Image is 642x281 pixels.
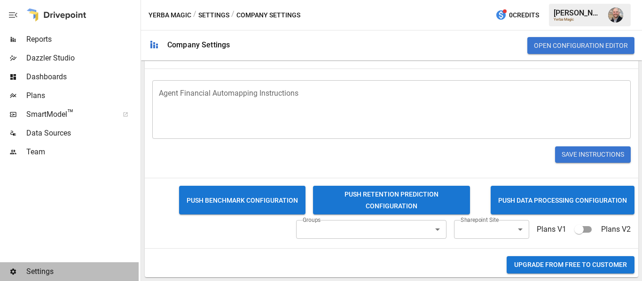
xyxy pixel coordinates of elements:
[601,224,631,235] p: Plans V2
[554,17,603,22] div: Yerba Magic
[26,128,139,139] span: Data Sources
[313,186,470,214] button: PUSH RETENTION PREDICTION CONFIGURATION
[198,9,229,21] button: Settings
[509,9,539,21] span: 0 Credits
[527,37,634,54] button: Open Configuration Editor
[554,8,603,17] div: [PERSON_NAME]
[461,216,499,224] label: Sharepoint Site
[608,8,623,23] img: Dustin Jacobson
[555,146,631,163] button: Save Instructions
[231,9,235,21] div: /
[26,109,112,120] span: SmartModel
[149,9,191,21] button: Yerba Magic
[26,71,139,83] span: Dashboards
[167,40,230,49] div: Company Settings
[26,266,139,277] span: Settings
[492,7,543,24] button: 0Credits
[179,186,305,214] button: PUSH BENCHMARK CONFIGURATION
[303,216,321,224] label: Groups
[26,146,139,158] span: Team
[67,107,74,119] span: ™
[26,34,139,45] span: Reports
[491,186,634,214] button: PUSH DATA PROCESSING CONFIGURATION
[537,224,566,235] p: Plans V1
[26,90,139,101] span: Plans
[193,9,196,21] div: /
[507,256,634,273] button: Upgrade from FREE to CUSTOMER
[26,53,139,64] span: Dazzler Studio
[603,2,629,28] button: Dustin Jacobson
